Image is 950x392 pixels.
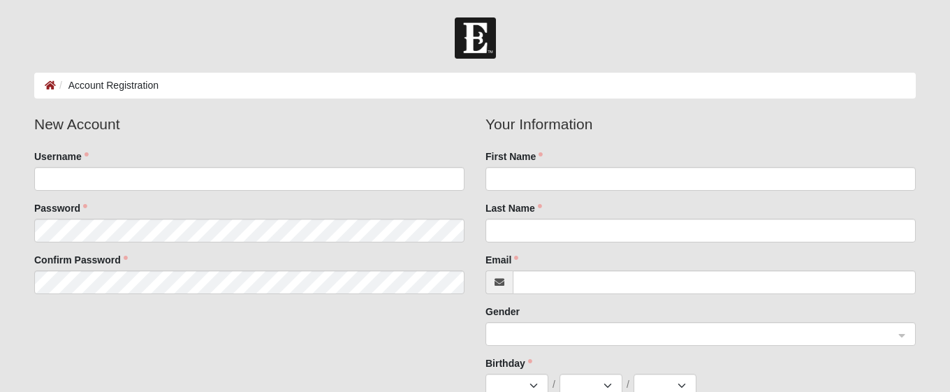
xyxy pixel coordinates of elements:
[485,305,520,319] label: Gender
[34,150,89,164] label: Username
[455,17,496,59] img: Church of Eleven22 Logo
[485,253,518,267] label: Email
[34,201,87,215] label: Password
[485,356,532,370] label: Birthday
[56,78,159,93] li: Account Registration
[553,377,555,391] span: /
[485,113,916,136] legend: Your Information
[485,201,542,215] label: Last Name
[627,377,629,391] span: /
[34,253,128,267] label: Confirm Password
[485,150,543,164] label: First Name
[34,113,465,136] legend: New Account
